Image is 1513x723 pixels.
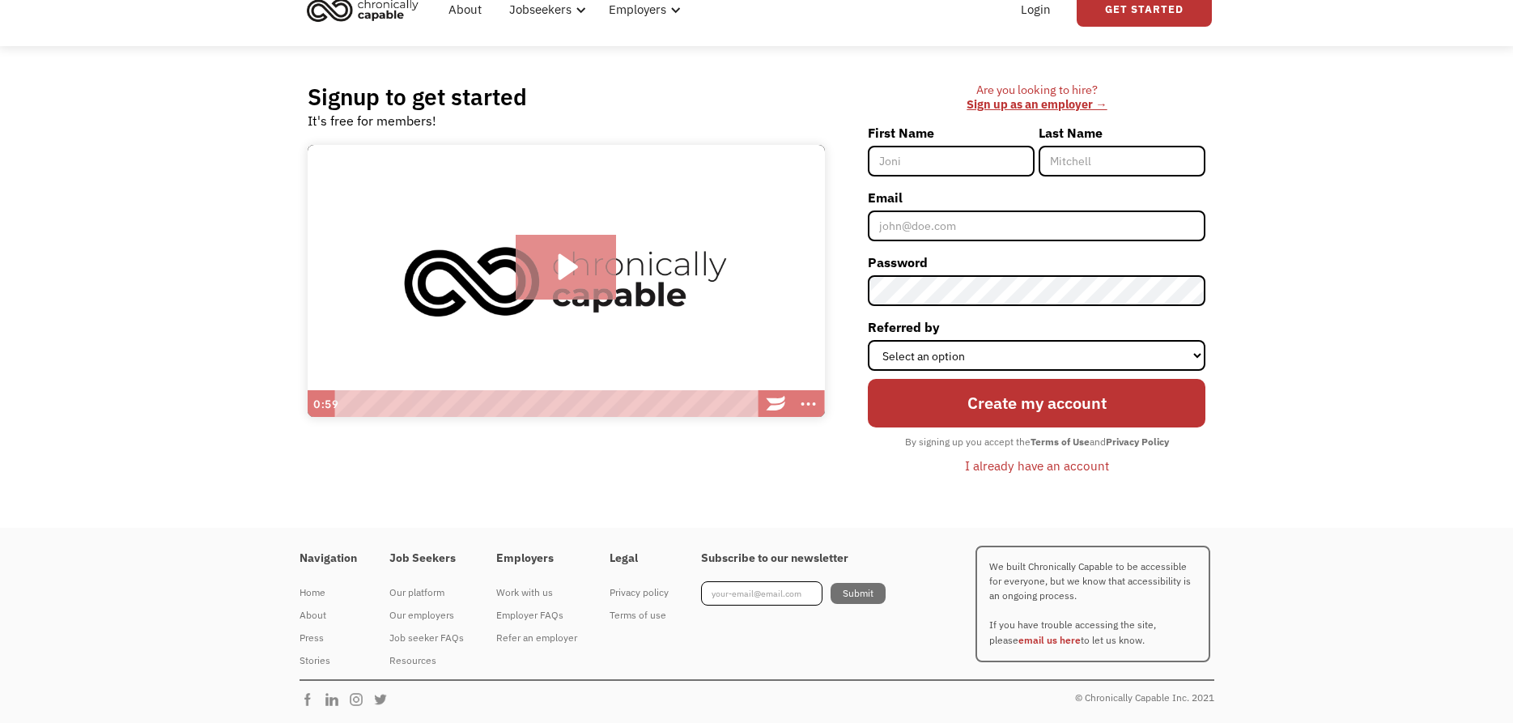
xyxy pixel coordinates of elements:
div: Our platform [389,583,464,602]
label: Email [868,185,1205,211]
input: Mitchell [1039,146,1205,176]
a: Privacy policy [610,581,669,604]
a: Stories [300,649,357,672]
button: Show more buttons [793,390,825,418]
div: Refer an employer [496,628,577,648]
div: By signing up you accept the and [897,432,1177,453]
label: Referred by [868,314,1205,340]
img: Chronically Capable Facebook Page [300,691,324,708]
div: Are you looking to hire? ‍ [868,83,1205,113]
input: Create my account [868,379,1205,427]
button: Play Video: Introducing Chronically Capable [516,235,617,300]
a: Employer FAQs [496,604,577,627]
a: Work with us [496,581,577,604]
a: I already have an account [953,452,1121,479]
div: Our employers [389,606,464,625]
a: Our employers [389,604,464,627]
img: Chronically Capable Twitter Page [372,691,397,708]
input: Submit [831,583,886,604]
strong: Terms of Use [1031,436,1090,448]
label: Last Name [1039,120,1205,146]
div: Terms of use [610,606,669,625]
form: Footer Newsletter [701,581,886,606]
label: Password [868,249,1205,275]
div: About [300,606,357,625]
a: Home [300,581,357,604]
p: We built Chronically Capable to be accessible for everyone, but we know that accessibility is an ... [975,546,1210,662]
input: Joni [868,146,1035,176]
a: Job seeker FAQs [389,627,464,649]
img: Chronically Capable Instagram Page [348,691,372,708]
div: Work with us [496,583,577,602]
a: Wistia Logo -- Learn More [760,390,793,418]
div: © Chronically Capable Inc. 2021 [1075,688,1214,708]
a: Refer an employer [496,627,577,649]
div: Employer FAQs [496,606,577,625]
div: Press [300,628,357,648]
input: john@doe.com [868,211,1205,241]
div: Privacy policy [610,583,669,602]
a: Resources [389,649,464,672]
div: Playbar [342,390,752,418]
h4: Navigation [300,551,357,566]
div: Job seeker FAQs [389,628,464,648]
div: Stories [300,651,357,670]
h4: Legal [610,551,669,566]
div: Resources [389,651,464,670]
label: First Name [868,120,1035,146]
a: Press [300,627,357,649]
h4: Job Seekers [389,551,464,566]
div: I already have an account [965,456,1109,475]
input: your-email@email.com [701,581,822,606]
img: Introducing Chronically Capable [308,145,825,419]
h4: Employers [496,551,577,566]
h4: Subscribe to our newsletter [701,551,886,566]
a: email us here [1018,634,1081,646]
a: About [300,604,357,627]
a: Terms of use [610,604,669,627]
a: Our platform [389,581,464,604]
div: It's free for members! [308,111,436,130]
strong: Privacy Policy [1106,436,1169,448]
a: Sign up as an employer → [967,96,1107,112]
img: Chronically Capable Linkedin Page [324,691,348,708]
form: Member-Signup-Form [868,120,1205,479]
div: Home [300,583,357,602]
h2: Signup to get started [308,83,527,111]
